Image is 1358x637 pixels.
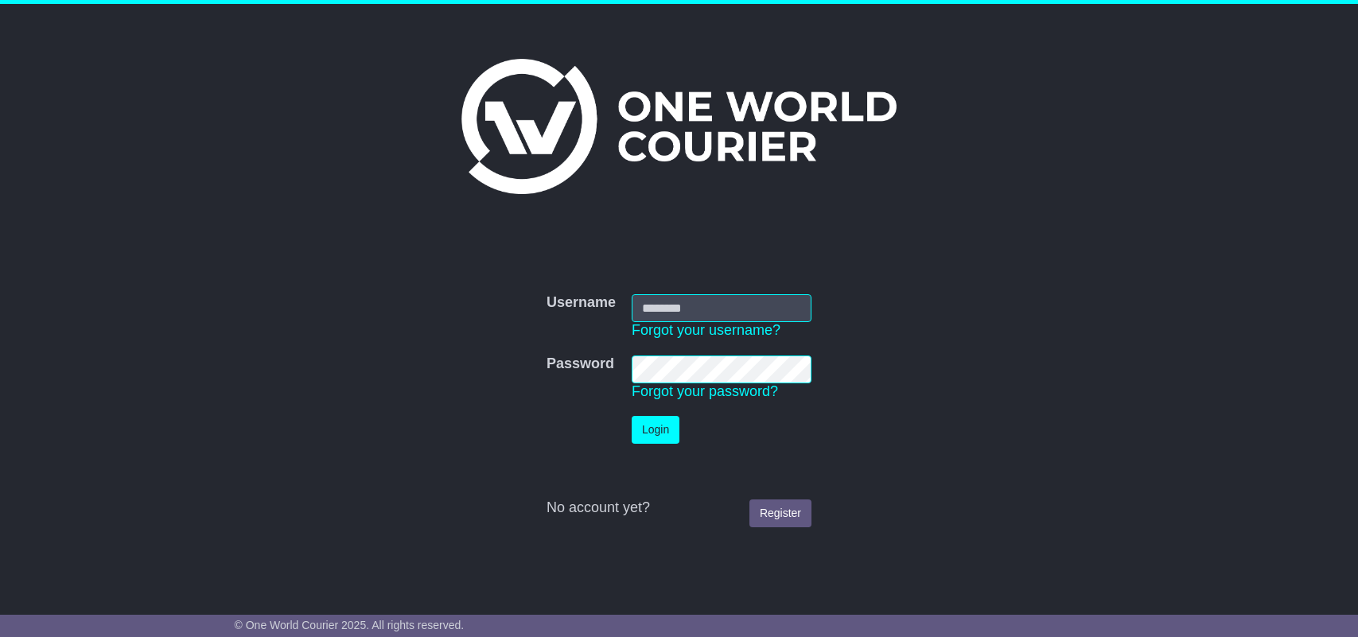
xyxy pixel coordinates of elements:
[547,355,614,373] label: Password
[632,383,778,399] a: Forgot your password?
[632,416,679,444] button: Login
[632,322,780,338] a: Forgot your username?
[749,499,811,527] a: Register
[235,619,465,631] span: © One World Courier 2025. All rights reserved.
[547,294,616,312] label: Username
[461,59,896,194] img: One World
[547,499,811,517] div: No account yet?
